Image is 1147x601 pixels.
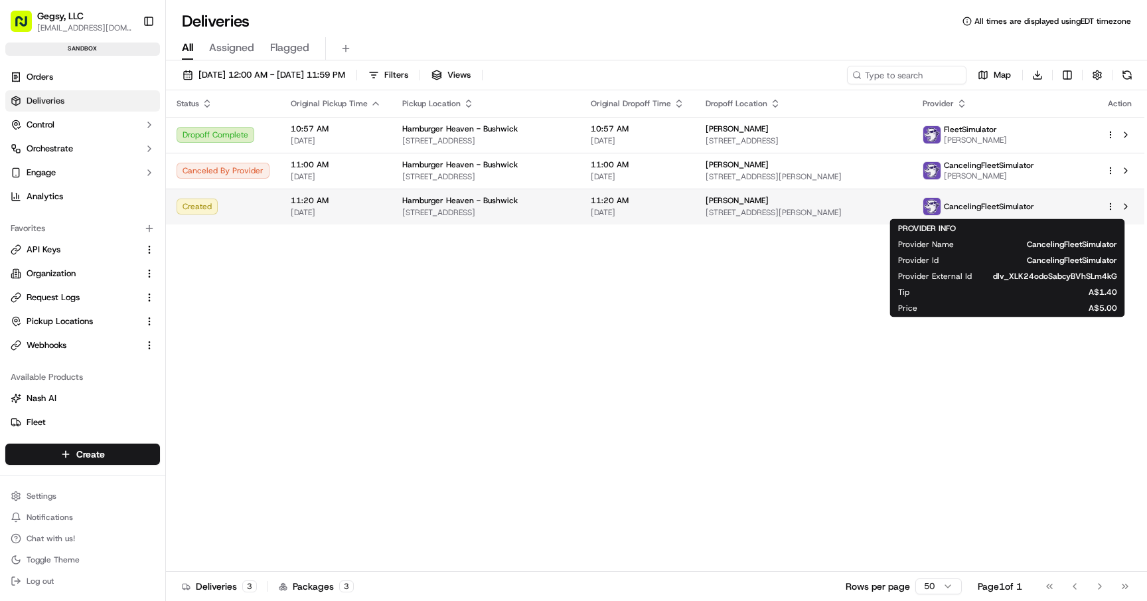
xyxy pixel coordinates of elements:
[13,193,35,219] img: Wisdom Oko
[279,580,354,593] div: Packages
[291,124,381,134] span: 10:57 AM
[362,66,414,84] button: Filters
[94,293,161,303] a: Powered byPylon
[27,339,66,351] span: Webhooks
[107,256,218,280] a: 💻API Documentation
[402,159,518,170] span: Hamburger Heaven - Bushwick
[5,508,160,527] button: Notifications
[706,171,901,182] span: [STREET_ADDRESS][PERSON_NAME]
[944,201,1034,212] span: CancelingFleetSimulator
[182,40,193,56] span: All
[898,239,954,250] span: Provider Name
[27,555,80,565] span: Toggle Theme
[898,287,909,298] span: Tip
[994,69,1011,81] span: Map
[182,11,250,32] h1: Deliveries
[242,580,257,592] div: 3
[5,162,160,183] button: Engage
[291,135,381,146] span: [DATE]
[898,303,917,313] span: Price
[60,127,218,140] div: Start new chat
[198,69,345,81] span: [DATE] 12:00 AM - [DATE] 11:59 PM
[591,207,684,218] span: [DATE]
[27,119,54,131] span: Control
[402,98,461,109] span: Pickup Location
[27,491,56,501] span: Settings
[27,512,73,523] span: Notifications
[13,127,37,151] img: 1736555255976-a54dd68f-1ca7-489b-9aae-adbdc363a1c4
[591,124,684,134] span: 10:57 AM
[447,69,471,81] span: Views
[27,191,63,203] span: Analytics
[37,9,84,23] button: Gegsy, LLC
[847,66,966,84] input: Type to search
[402,195,518,206] span: Hamburger Heaven - Bushwick
[591,135,684,146] span: [DATE]
[5,66,160,88] a: Orders
[8,256,107,280] a: 📗Knowledge Base
[898,223,956,234] span: PROVIDER INFO
[27,167,56,179] span: Engage
[27,292,80,303] span: Request Logs
[35,86,239,100] input: Got a question? Start typing here...
[5,572,160,590] button: Log out
[177,66,351,84] button: [DATE] 12:00 AM - [DATE] 11:59 PM
[27,268,76,280] span: Organization
[28,127,52,151] img: 8571987876998_91fb9ceb93ad5c398215_72.jpg
[939,303,1117,313] span: A$5.00
[13,173,89,183] div: Past conversations
[27,261,102,274] span: Knowledge Base
[923,126,941,143] img: FleetSimulator.png
[291,207,381,218] span: [DATE]
[5,114,160,135] button: Control
[11,244,139,256] a: API Keys
[706,135,901,146] span: [STREET_ADDRESS]
[209,40,254,56] span: Assigned
[206,170,242,186] button: See all
[27,392,56,404] span: Nash AI
[5,551,160,569] button: Toggle Theme
[291,98,368,109] span: Original Pickup Time
[978,580,1022,593] div: Page 1 of 1
[13,13,40,40] img: Nash
[846,580,910,593] p: Rows per page
[339,580,354,592] div: 3
[706,124,769,134] span: [PERSON_NAME]
[898,255,939,266] span: Provider Id
[27,244,60,256] span: API Keys
[402,124,518,134] span: Hamburger Heaven - Bushwick
[151,206,179,216] span: [DATE]
[591,98,671,109] span: Original Dropoff Time
[27,416,46,428] span: Fleet
[5,239,160,260] button: API Keys
[13,262,24,273] div: 📗
[5,43,160,56] div: sandbox
[5,311,160,332] button: Pickup Locations
[27,533,75,544] span: Chat with us!
[5,138,160,159] button: Orchestrate
[144,206,149,216] span: •
[27,143,73,155] span: Orchestrate
[270,40,309,56] span: Flagged
[37,23,132,33] button: [EMAIL_ADDRESS][DOMAIN_NAME]
[226,131,242,147] button: Start new chat
[125,261,213,274] span: API Documentation
[11,416,155,428] a: Fleet
[923,162,941,179] img: FleetSimulator.png
[60,140,183,151] div: We're available if you need us!
[11,292,139,303] a: Request Logs
[402,207,570,218] span: [STREET_ADDRESS]
[11,315,139,327] a: Pickup Locations
[27,95,64,107] span: Deliveries
[112,262,123,273] div: 💻
[11,339,139,351] a: Webhooks
[1106,98,1134,109] div: Action
[923,98,954,109] span: Provider
[5,287,160,308] button: Request Logs
[923,198,941,215] img: FleetSimulator.png
[944,135,1007,145] span: [PERSON_NAME]
[706,207,901,218] span: [STREET_ADDRESS][PERSON_NAME]
[1118,66,1136,84] button: Refresh
[972,66,1017,84] button: Map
